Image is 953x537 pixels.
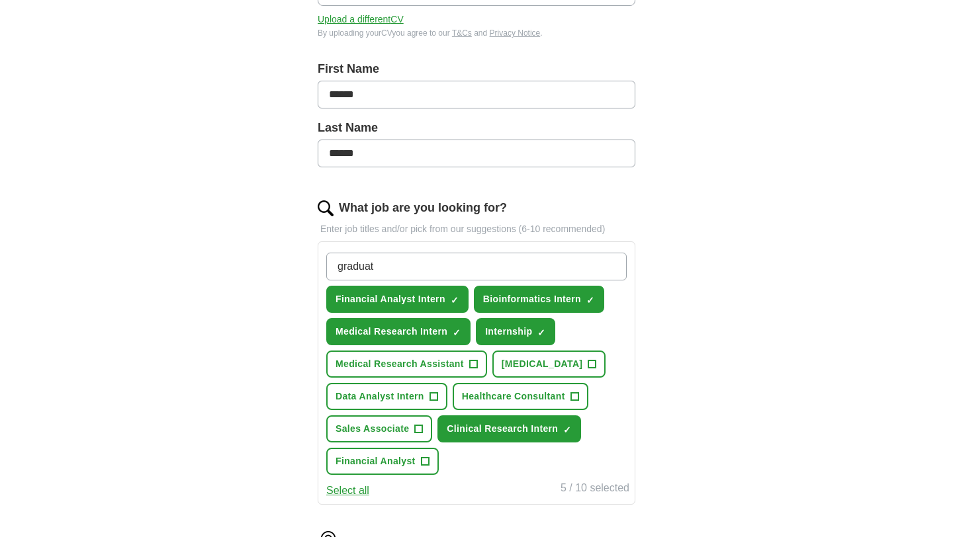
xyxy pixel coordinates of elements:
[492,351,606,378] button: [MEDICAL_DATA]
[318,200,334,216] img: search.png
[326,318,471,345] button: Medical Research Intern✓
[318,60,635,78] label: First Name
[336,292,445,306] span: Financial Analyst Intern
[452,28,472,38] a: T&Cs
[561,480,629,499] div: 5 / 10 selected
[447,422,558,436] span: Clinical Research Intern
[537,327,545,338] span: ✓
[502,357,583,371] span: [MEDICAL_DATA]
[476,318,555,345] button: Internship✓
[563,425,571,435] span: ✓
[326,286,469,313] button: Financial Analyst Intern✓
[326,351,487,378] button: Medical Research Assistant
[453,383,588,410] button: Healthcare Consultant
[336,357,464,371] span: Medical Research Assistant
[318,222,635,236] p: Enter job titles and/or pick from our suggestions (6-10 recommended)
[339,199,507,217] label: What job are you looking for?
[474,286,604,313] button: Bioinformatics Intern✓
[485,325,532,339] span: Internship
[336,390,424,403] span: Data Analyst Intern
[336,422,409,436] span: Sales Associate
[326,448,439,475] button: Financial Analyst
[336,454,416,468] span: Financial Analyst
[483,292,581,306] span: Bioinformatics Intern
[318,13,404,26] button: Upload a differentCV
[462,390,565,403] span: Healthcare Consultant
[336,325,447,339] span: Medical Research Intern
[326,483,369,499] button: Select all
[437,415,581,442] button: Clinical Research Intern✓
[453,327,461,338] span: ✓
[586,295,594,306] span: ✓
[490,28,541,38] a: Privacy Notice
[318,119,635,137] label: Last Name
[326,253,627,280] input: Type a job title and press enter
[318,27,635,39] div: By uploading your CV you agree to our and .
[326,415,432,442] button: Sales Associate
[326,383,447,410] button: Data Analyst Intern
[451,295,459,306] span: ✓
